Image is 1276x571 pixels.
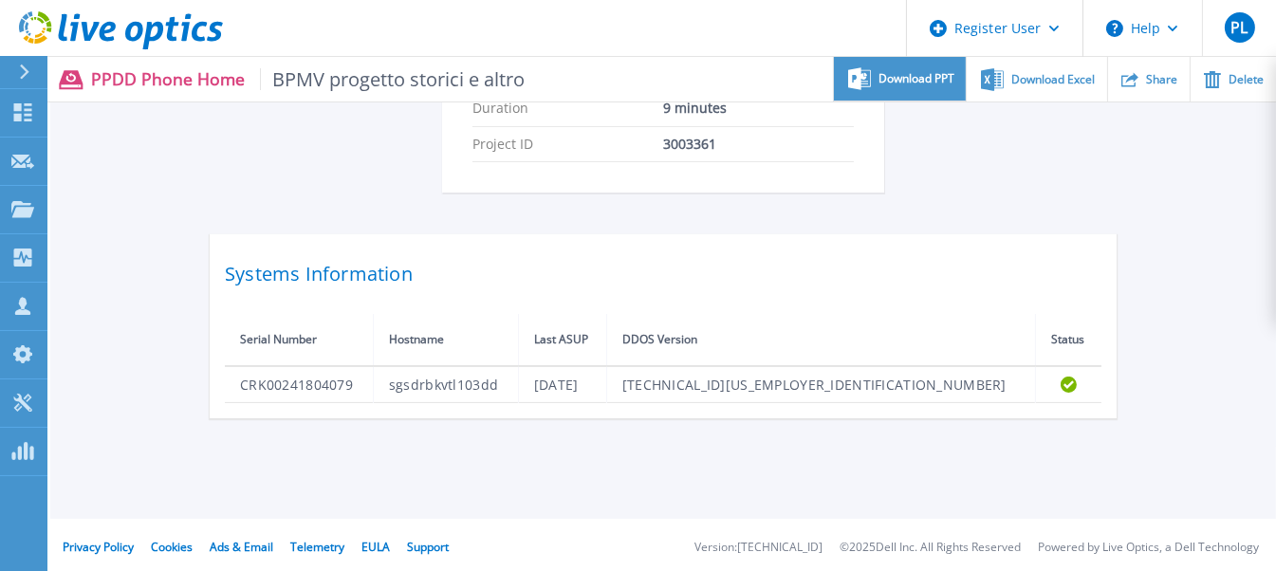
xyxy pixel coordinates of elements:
a: Privacy Policy [63,539,134,555]
a: Ads & Email [210,539,273,555]
span: Download PPT [878,73,954,84]
p: Project ID [472,137,663,152]
div: 9 minutes [663,101,854,116]
td: [TECHNICAL_ID][US_EMPLOYER_IDENTIFICATION_NUMBER] [606,366,1035,403]
span: Share [1146,74,1177,85]
span: Download Excel [1011,74,1095,85]
li: Powered by Live Optics, a Dell Technology [1038,542,1259,554]
span: PL [1230,20,1248,35]
td: [DATE] [518,366,606,403]
a: Support [407,539,449,555]
td: sgsdrbkvtl103dd [373,366,518,403]
a: Telemetry [290,539,344,555]
p: PPDD Phone Home [91,68,526,90]
a: EULA [361,539,390,555]
span: BPMV progetto storici e altro [260,68,526,90]
th: Serial Number [225,314,373,366]
p: Duration [472,101,663,116]
h2: Systems Information [225,257,1101,291]
div: 3003361 [663,137,854,152]
th: Hostname [373,314,518,366]
a: Cookies [151,539,193,555]
th: Last ASUP [518,314,606,366]
li: Version: [TECHNICAL_ID] [694,542,823,554]
span: Delete [1229,74,1264,85]
th: Status [1035,314,1101,366]
td: CRK00241804079 [225,366,373,403]
li: © 2025 Dell Inc. All Rights Reserved [840,542,1021,554]
th: DDOS Version [606,314,1035,366]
